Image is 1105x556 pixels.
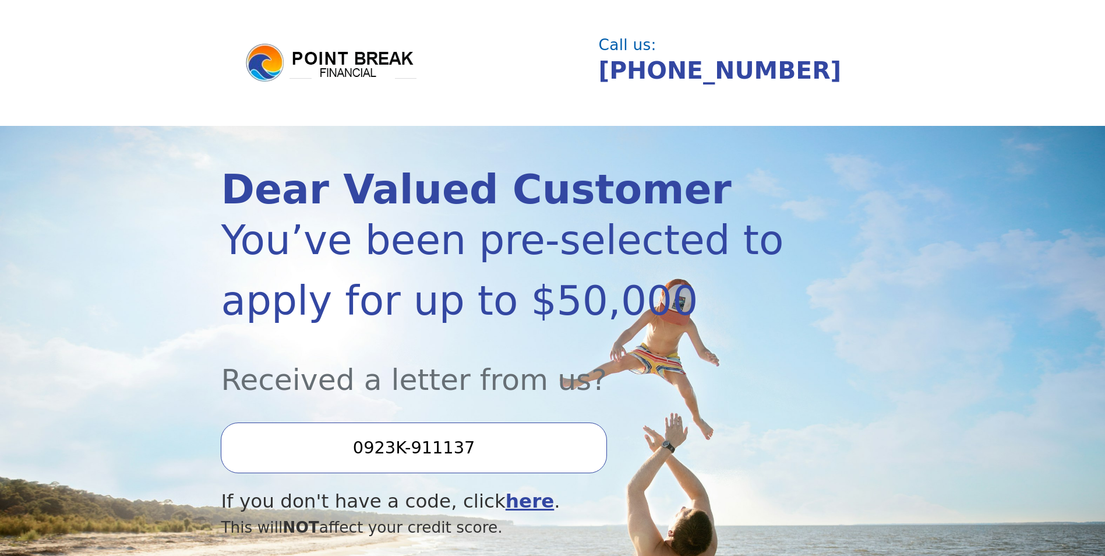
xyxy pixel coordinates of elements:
span: NOT [283,518,319,536]
div: If you don't have a code, click . [221,487,784,516]
div: You’ve been pre-selected to apply for up to $50,000 [221,210,784,331]
div: Call us: [599,37,875,52]
div: Received a letter from us? [221,331,784,402]
div: This will affect your credit score. [221,516,784,539]
div: Dear Valued Customer [221,170,784,210]
a: here [506,490,555,512]
img: logo.png [244,42,419,84]
input: Enter your Offer Code: [221,423,606,473]
a: [PHONE_NUMBER] [599,57,842,85]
